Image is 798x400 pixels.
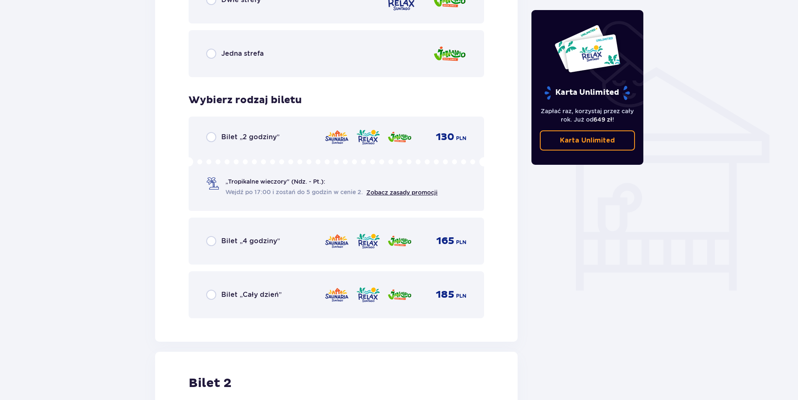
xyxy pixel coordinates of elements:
[436,235,454,247] p: 165
[456,292,466,300] p: PLN
[366,189,438,196] a: Zobacz zasady promocji
[225,188,363,196] span: Wejdź po 17:00 i zostań do 5 godzin w cenie 2.
[189,375,231,391] p: Bilet 2
[324,128,349,146] img: zone logo
[221,290,282,299] p: Bilet „Cały dzień”
[540,107,635,124] p: Zapłać raz, korzystaj przez cały rok. Już od !
[544,86,631,100] p: Karta Unlimited
[221,49,264,58] p: Jedna strefa
[436,131,454,143] p: 130
[356,128,381,146] img: zone logo
[456,239,466,246] p: PLN
[356,232,381,250] img: zone logo
[456,135,466,142] p: PLN
[221,236,280,246] p: Bilet „4 godziny”
[189,94,302,106] p: Wybierz rodzaj biletu
[356,286,381,304] img: zone logo
[540,130,635,151] a: Karta Unlimited
[225,177,325,186] p: „Tropikalne wieczory" (Ndz. - Pt.):
[387,232,412,250] img: zone logo
[436,288,454,301] p: 185
[324,286,349,304] img: zone logo
[560,136,615,145] p: Karta Unlimited
[221,132,280,142] p: Bilet „2 godziny”
[433,42,466,66] img: zone logo
[593,116,612,123] span: 649 zł
[387,286,412,304] img: zone logo
[387,128,412,146] img: zone logo
[324,232,349,250] img: zone logo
